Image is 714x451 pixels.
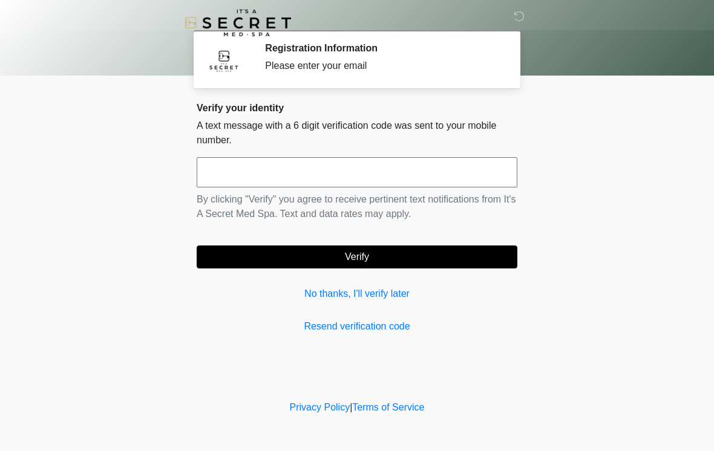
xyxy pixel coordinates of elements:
button: Verify [197,245,517,268]
img: Agent Avatar [206,42,242,79]
div: Please enter your email [265,59,499,73]
a: Privacy Policy [290,402,350,412]
a: | [350,402,352,412]
p: A text message with a 6 digit verification code was sent to your mobile number. [197,118,517,148]
p: By clicking "Verify" you agree to receive pertinent text notifications from It's A Secret Med Spa... [197,192,517,221]
a: Resend verification code [197,319,517,334]
img: It's A Secret Med Spa Logo [185,9,291,36]
h2: Registration Information [265,42,499,54]
a: Terms of Service [352,402,424,412]
h2: Verify your identity [197,102,517,114]
a: No thanks, I'll verify later [197,287,517,301]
